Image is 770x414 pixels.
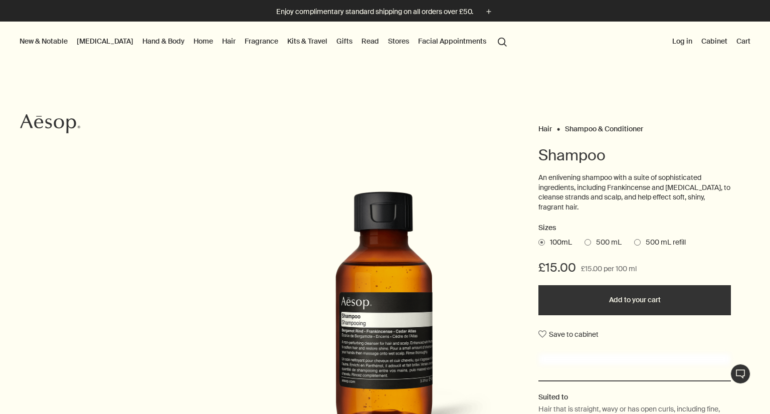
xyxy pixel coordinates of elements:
a: Shampoo & Conditioner [565,124,643,129]
button: New & Notable [18,35,70,48]
button: Live Assistance [730,364,750,384]
button: Enjoy complimentary standard shipping on all orders over £50. [276,6,494,18]
button: Stores [386,35,411,48]
a: Kits & Travel [285,35,329,48]
nav: supplementary [670,22,752,62]
h2: Sizes [538,222,731,234]
button: Open search [493,32,511,51]
a: Home [191,35,215,48]
p: An enlivening shampoo with a suite of sophisticated ingredients, including Frankincense and [MEDI... [538,173,731,212]
svg: Aesop [20,114,80,134]
h2: Suited to [538,391,731,402]
button: Cart [734,35,752,48]
a: [MEDICAL_DATA] [75,35,135,48]
a: Hair [220,35,238,48]
span: £15.00 per 100 ml [581,263,637,275]
button: Log in [670,35,694,48]
nav: primary [18,22,511,62]
h1: Shampoo [538,145,731,165]
span: 500 mL [591,238,622,248]
span: 500 mL refill [641,238,686,248]
a: Aesop [18,111,83,139]
a: Hair [538,124,552,129]
button: Save to cabinet [538,325,599,343]
a: Read [359,35,381,48]
a: Fragrance [243,35,280,48]
a: Hand & Body [140,35,186,48]
span: £15.00 [538,260,576,276]
button: Add to your cart - £15.00 [538,285,731,315]
a: Gifts [334,35,354,48]
p: Enjoy complimentary standard shipping on all orders over £50. [276,7,473,17]
a: Facial Appointments [416,35,488,48]
a: Cabinet [699,35,729,48]
span: 100mL [545,238,572,248]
